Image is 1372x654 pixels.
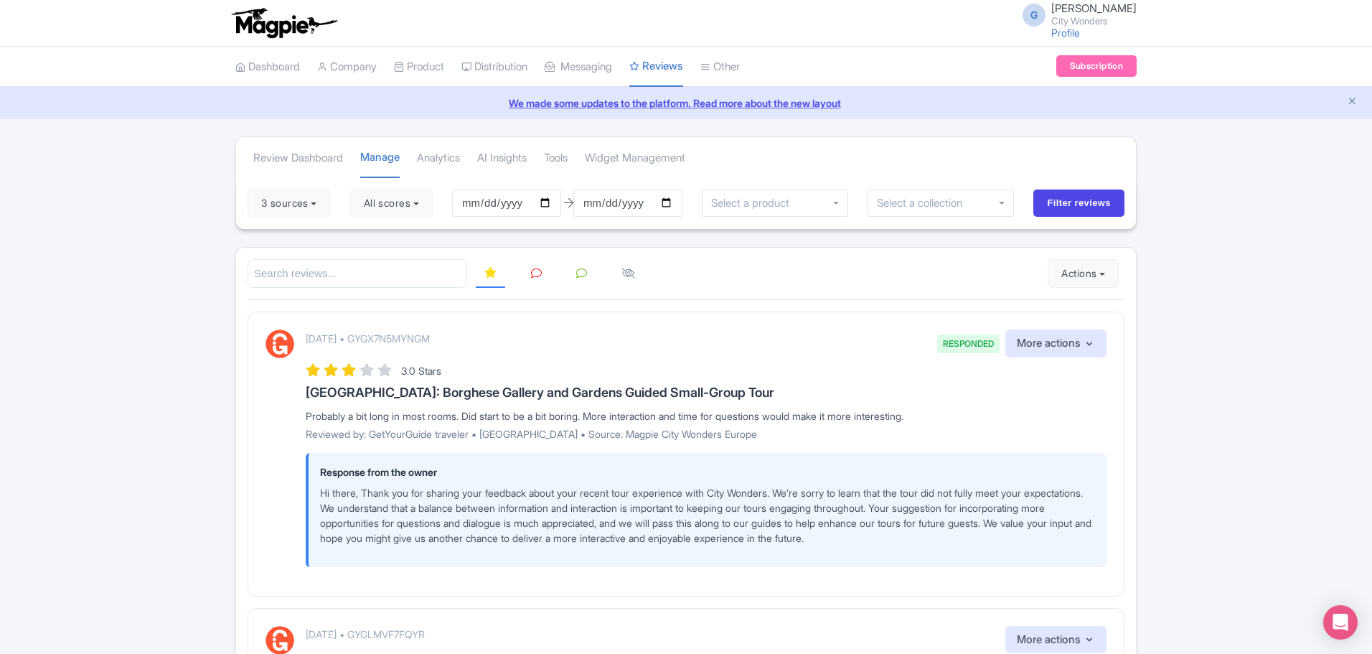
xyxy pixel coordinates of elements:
a: Product [394,47,444,87]
a: Dashboard [235,47,300,87]
a: We made some updates to the platform. Read more about the new layout [9,95,1363,111]
a: Widget Management [585,139,685,178]
input: Filter reviews [1033,190,1124,217]
a: Company [317,47,377,87]
p: [DATE] • GYGLMVF7FQYR [306,627,425,642]
div: Probably a bit long in most rooms. Did start to be a bit boring. More interaction and time for qu... [306,408,1106,424]
h3: [GEOGRAPHIC_DATA]: Borghese Gallery and Gardens Guided Small-Group Tour [306,386,1106,400]
input: Search reviews... [248,259,467,289]
a: Subscription [1056,55,1137,77]
p: Response from the owner [320,464,1095,480]
span: [PERSON_NAME] [1051,1,1137,15]
a: Reviews [629,47,683,88]
a: Other [700,47,740,87]
a: Tools [544,139,568,178]
button: All scores [350,189,433,218]
p: [DATE] • GYGX7N5MYNGM [306,331,430,346]
button: More actions [1005,330,1106,358]
img: logo-ab69f6fb50320c5b225c76a69d11143b.png [228,7,339,39]
button: More actions [1005,626,1106,654]
div: Open Intercom Messenger [1323,605,1358,640]
a: AI Insights [477,139,527,178]
button: Close announcement [1347,94,1358,111]
span: RESPONDED [937,335,1000,353]
a: Review Dashboard [253,139,343,178]
span: G [1023,4,1046,27]
small: City Wonders [1051,17,1137,26]
span: 3.0 Stars [401,365,441,377]
input: Select a product [711,197,797,210]
p: Hi there, Thank you for sharing your feedback about your recent tour experience with City Wonders... [320,485,1095,546]
input: Select a collection [877,197,972,210]
button: Actions [1048,259,1119,288]
p: Reviewed by: GetYourGuide traveler • [GEOGRAPHIC_DATA] • Source: Magpie City Wonders Europe [306,426,1106,442]
button: 3 sources [248,189,330,218]
a: Manage [360,138,400,179]
a: Profile [1051,27,1080,39]
a: Messaging [545,47,612,87]
a: G [PERSON_NAME] City Wonders [1014,3,1137,26]
a: Distribution [461,47,527,87]
a: Analytics [417,139,460,178]
img: GetYourGuide Logo [266,330,294,358]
